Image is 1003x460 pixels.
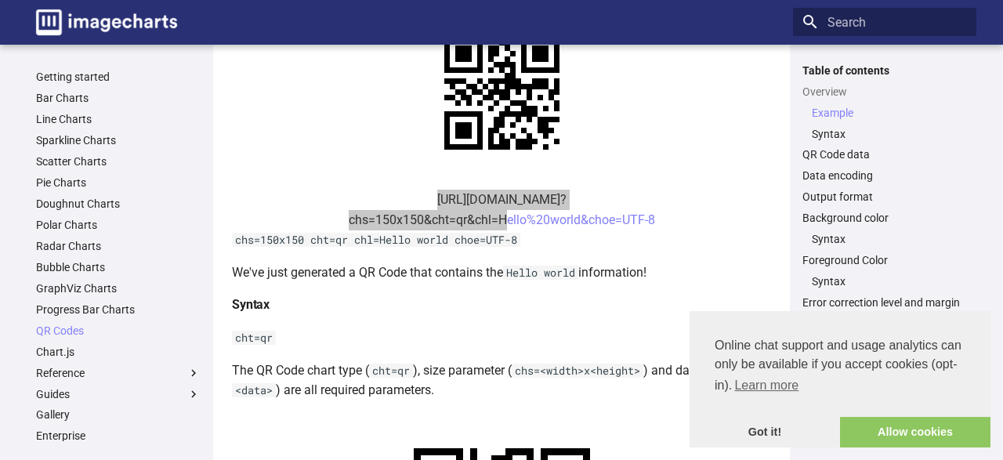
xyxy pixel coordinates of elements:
a: Polar Charts [36,218,201,232]
a: GraphViz Charts [36,281,201,295]
h4: Syntax [232,295,771,315]
a: Syntax [812,127,967,141]
label: Reference [36,366,201,380]
a: Syntax [812,232,967,246]
code: Hello world [503,266,578,280]
a: Enterprise [36,429,201,443]
a: learn more about cookies [732,374,801,397]
a: Data encoding [802,168,967,183]
a: Foreground Color [802,253,967,267]
code: cht=qr [369,364,413,378]
img: logo [36,9,177,35]
label: Table of contents [793,63,976,78]
a: Gallery [36,407,201,422]
a: Chart.js [36,345,201,359]
a: Output format [802,190,967,204]
p: The QR Code chart type ( ), size parameter ( ) and data ( ) are all required parameters. [232,360,771,400]
code: cht=qr [232,331,276,345]
a: Line Charts [36,112,201,126]
a: Pie Charts [36,176,201,190]
a: QR Codes [36,324,201,338]
a: Radar Charts [36,239,201,253]
span: Online chat support and usage analytics can only be available if you accept cookies (opt-in). [715,336,965,397]
a: Example [812,106,967,120]
a: QR Code data [802,147,967,161]
a: Overview [802,85,967,99]
a: Getting started [36,70,201,84]
p: We've just generated a QR Code that contains the information! [232,263,771,283]
div: cookieconsent [690,311,990,447]
code: chs=150x150 cht=qr chl=Hello world choe=UTF-8 [232,233,520,247]
input: Search [793,8,976,36]
a: Doughnut Charts [36,197,201,211]
a: [URL][DOMAIN_NAME]?chs=150x150&cht=qr&chl=Hello%20world&choe=UTF-8 [349,192,655,227]
nav: Foreground Color [802,274,967,288]
a: dismiss cookie message [690,417,840,448]
a: Syntax [812,274,967,288]
code: chs=<width>x<height> [512,364,643,378]
nav: Background color [802,232,967,246]
nav: Overview [802,106,967,141]
a: Scatter Charts [36,154,201,168]
a: Error correction level and margin [802,295,967,310]
a: Sparkline Charts [36,133,201,147]
a: Image-Charts documentation [30,3,183,42]
a: Background color [802,211,967,225]
a: Progress Bar Charts [36,302,201,317]
a: allow cookies [840,417,990,448]
img: chart [417,7,587,177]
nav: Table of contents [793,63,976,310]
label: Guides [36,387,201,401]
a: Bubble Charts [36,260,201,274]
a: Bar Charts [36,91,201,105]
